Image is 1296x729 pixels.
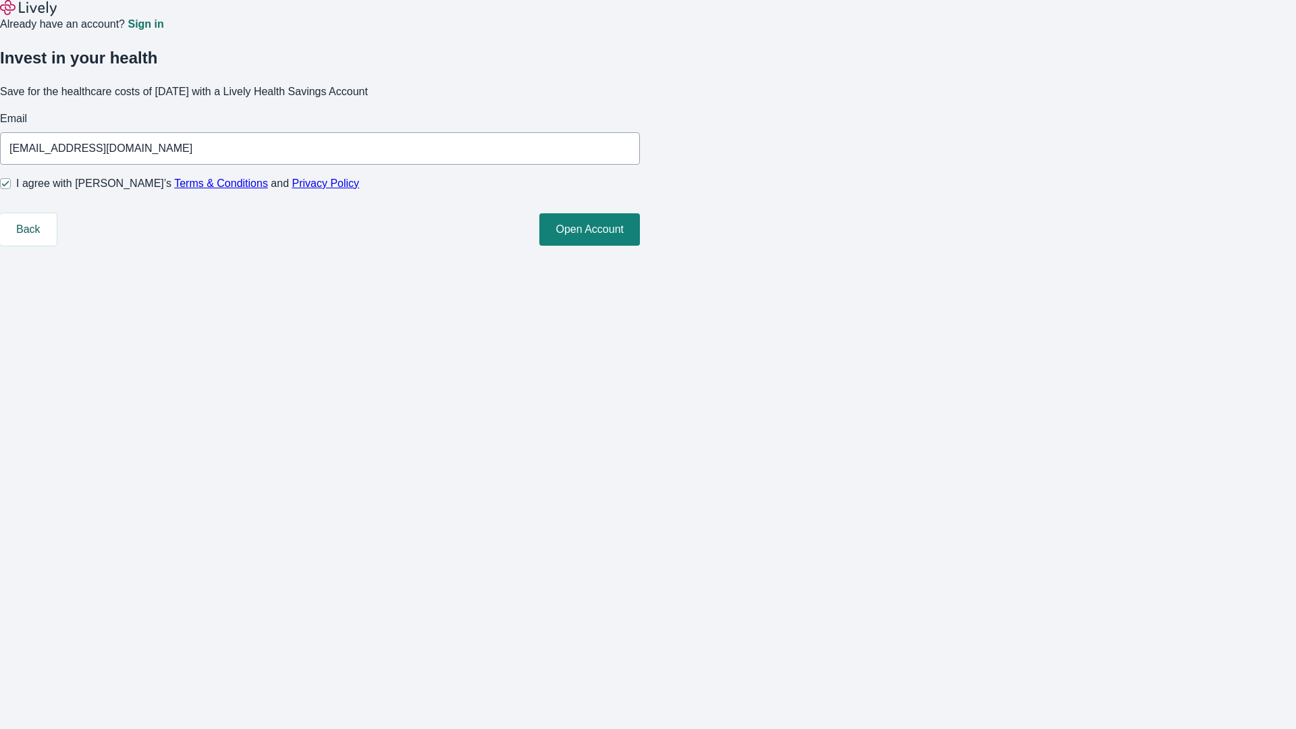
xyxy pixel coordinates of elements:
span: I agree with [PERSON_NAME]’s and [16,175,359,192]
a: Privacy Policy [292,178,360,189]
button: Open Account [539,213,640,246]
a: Sign in [128,19,163,30]
a: Terms & Conditions [174,178,268,189]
